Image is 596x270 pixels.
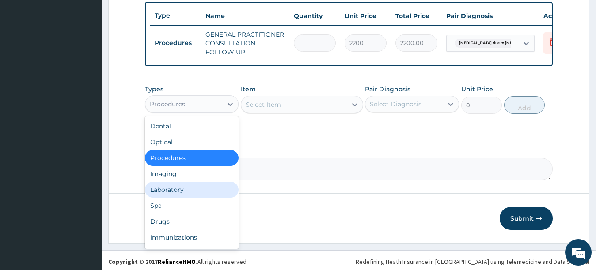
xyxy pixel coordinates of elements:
[4,178,168,209] textarea: Type your message and hit 'Enter'
[150,100,185,109] div: Procedures
[145,166,239,182] div: Imaging
[150,35,201,51] td: Procedures
[158,258,196,266] a: RelianceHMO
[145,86,163,93] label: Types
[145,182,239,198] div: Laboratory
[370,100,421,109] div: Select Diagnosis
[201,26,289,61] td: GENERAL PRACTITIONER CONSULTATION FOLLOW UP
[145,4,166,26] div: Minimize live chat window
[500,207,553,230] button: Submit
[145,134,239,150] div: Optical
[365,85,410,94] label: Pair Diagnosis
[201,7,289,25] th: Name
[241,85,256,94] label: Item
[145,229,239,245] div: Immunizations
[108,258,197,266] strong: Copyright © 2017 .
[391,7,442,25] th: Total Price
[51,79,122,169] span: We're online!
[340,7,391,25] th: Unit Price
[461,85,493,94] label: Unit Price
[150,7,201,24] th: Type
[145,214,239,229] div: Drugs
[455,39,552,48] span: [MEDICAL_DATA] due to [MEDICAL_DATA] falc...
[145,150,239,166] div: Procedures
[16,44,36,66] img: d_794563401_company_1708531726252_794563401
[46,49,148,61] div: Chat with us now
[145,146,553,153] label: Comment
[289,7,340,25] th: Quantity
[539,7,583,25] th: Actions
[145,198,239,214] div: Spa
[504,96,545,114] button: Add
[145,118,239,134] div: Dental
[356,257,589,266] div: Redefining Heath Insurance in [GEOGRAPHIC_DATA] using Telemedicine and Data Science!
[246,100,281,109] div: Select Item
[442,7,539,25] th: Pair Diagnosis
[145,245,239,261] div: Others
